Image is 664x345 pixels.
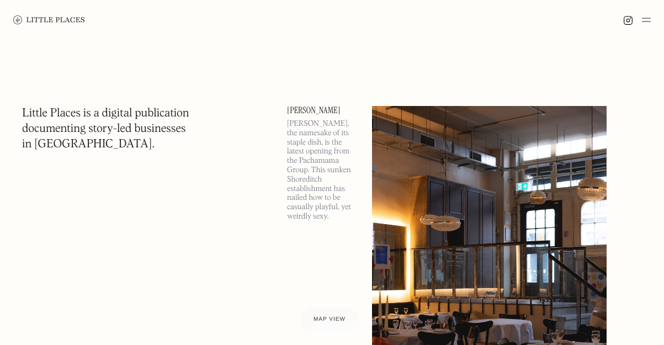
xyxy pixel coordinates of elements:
span: Map view [314,316,346,322]
a: Map view [300,307,359,332]
h1: Little Places is a digital publication documenting story-led businesses in [GEOGRAPHIC_DATA]. [22,106,189,152]
a: [PERSON_NAME] [287,106,359,115]
p: [PERSON_NAME], the namesake of its staple dish, is the latest opening from the Pachamama Group. T... [287,119,359,221]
